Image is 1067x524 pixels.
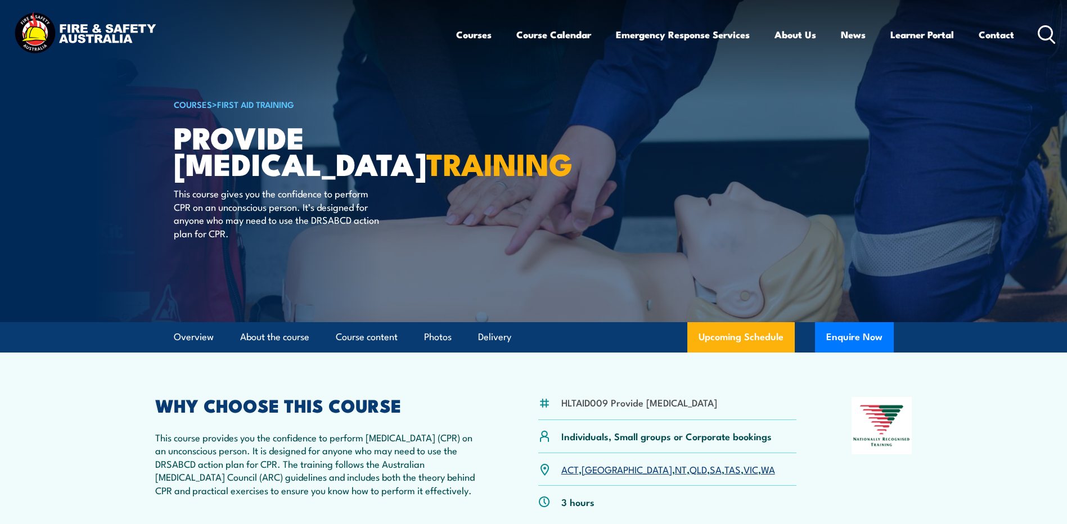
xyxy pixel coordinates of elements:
p: This course provides you the confidence to perform [MEDICAL_DATA] (CPR) on an unconscious person.... [155,431,484,496]
a: Photos [424,322,452,352]
a: Emergency Response Services [616,20,750,49]
a: NT [675,462,687,476]
a: Upcoming Schedule [687,322,795,353]
a: Delivery [478,322,511,352]
a: Course Calendar [516,20,591,49]
a: Contact [979,20,1014,49]
a: WA [761,462,775,476]
a: ACT [561,462,579,476]
a: SA [710,462,722,476]
h1: Provide [MEDICAL_DATA] [174,124,452,176]
a: Course content [336,322,398,352]
a: Learner Portal [890,20,954,49]
a: QLD [690,462,707,476]
a: About Us [775,20,816,49]
a: Courses [456,20,492,49]
strong: TRAINING [426,139,573,186]
a: VIC [744,462,758,476]
a: [GEOGRAPHIC_DATA] [582,462,672,476]
h6: > [174,97,452,111]
p: , , , , , , , [561,463,775,476]
h2: WHY CHOOSE THIS COURSE [155,397,484,413]
p: This course gives you the confidence to perform CPR on an unconscious person. It’s designed for a... [174,187,379,240]
a: News [841,20,866,49]
a: Overview [174,322,214,352]
p: Individuals, Small groups or Corporate bookings [561,430,772,442]
a: TAS [724,462,741,476]
a: About the course [240,322,309,352]
a: COURSES [174,98,212,110]
button: Enquire Now [815,322,894,353]
a: First Aid Training [217,98,294,110]
li: HLTAID009 Provide [MEDICAL_DATA] [561,396,717,409]
p: 3 hours [561,495,595,508]
img: Nationally Recognised Training logo. [852,397,912,454]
